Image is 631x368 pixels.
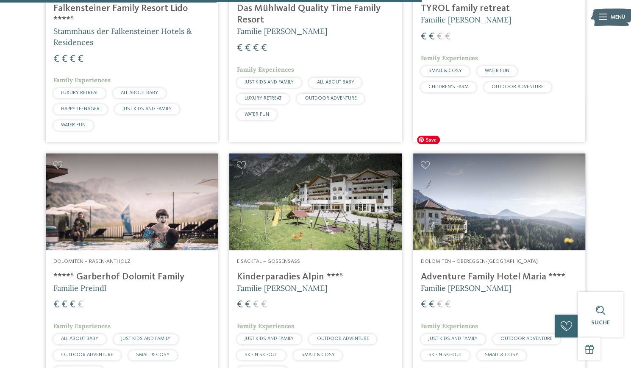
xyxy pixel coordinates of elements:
span: LUXURY RETREAT [245,96,281,101]
span: Family Experiences [53,76,111,84]
span: € [237,43,243,53]
span: € [429,300,435,310]
span: OUTDOOR ADVENTURE [317,336,369,341]
span: € [53,300,59,310]
span: ALL ABOUT BABY [121,90,158,95]
span: Family Experiences [53,322,111,330]
span: SKI-IN SKI-OUT [245,352,278,357]
span: JUST KIDS AND FAMILY [245,80,294,85]
span: Eisacktal – Gossensass [237,259,300,264]
span: Familie [PERSON_NAME] [237,26,327,36]
span: € [78,54,83,64]
span: OUTDOOR ADVENTURE [304,96,356,101]
h4: Das Mühlwald Quality Time Family Resort [237,3,394,26]
h4: Kinderparadies Alpin ***ˢ [237,271,394,283]
h4: ****ˢ Garberhof Dolomit Family [53,271,210,283]
span: € [421,32,427,42]
span: Family Experiences [237,322,294,330]
span: € [237,300,243,310]
span: WATER FUN [61,123,86,128]
span: € [253,43,259,53]
span: € [78,300,83,310]
span: € [245,300,251,310]
span: Familie [PERSON_NAME] [421,15,511,25]
img: Adventure Family Hotel Maria **** [413,153,585,250]
span: € [253,300,259,310]
span: Familie Preindl [53,283,106,293]
span: Family Experiences [421,54,478,62]
span: JUST KIDS AND FAMILY [121,336,170,341]
img: Kinderparadies Alpin ***ˢ [229,153,401,250]
span: € [53,54,59,64]
span: € [69,54,75,64]
span: € [437,300,443,310]
span: JUST KIDS AND FAMILY [428,336,478,341]
span: SMALL & COSY [136,352,170,357]
span: OUTDOOR ADVENTURE [492,84,544,89]
span: € [445,300,451,310]
span: SMALL & COSY [485,352,518,357]
span: ALL ABOUT BABY [61,336,98,341]
h4: Adventure Family Hotel Maria **** [421,271,578,283]
span: SMALL & COSY [428,68,462,73]
span: HAPPY TEENAGER [61,106,100,112]
img: Familienhotels gesucht? Hier findet ihr die besten! [46,153,218,250]
span: JUST KIDS AND FAMILY [122,106,172,112]
span: € [61,300,67,310]
span: WATER FUN [485,68,509,73]
span: Dolomiten – Obereggen-[GEOGRAPHIC_DATA] [421,259,538,264]
span: OUTDOOR ADVENTURE [61,352,113,357]
span: € [61,54,67,64]
span: € [429,32,435,42]
span: OUTDOOR ADVENTURE [500,336,553,341]
span: Dolomiten – Rasen-Antholz [53,259,131,264]
span: € [261,43,267,53]
span: WATER FUN [245,112,269,117]
span: SKI-IN SKI-OUT [428,352,462,357]
span: € [261,300,267,310]
span: JUST KIDS AND FAMILY [245,336,294,341]
span: € [69,300,75,310]
span: € [437,32,443,42]
span: CHILDREN’S FARM [428,84,469,89]
span: € [421,300,427,310]
span: Save [417,136,440,144]
span: € [445,32,451,42]
span: Stammhaus der Falkensteiner Hotels & Residences [53,26,192,47]
h4: Falkensteiner Family Resort Lido ****ˢ [53,3,210,26]
span: LUXURY RETREAT [61,90,98,95]
span: Familie [PERSON_NAME] [421,283,511,293]
span: ALL ABOUT BABY [317,80,354,85]
h4: TYROL family retreat [421,3,578,14]
span: Suche [591,320,610,326]
span: Family Experiences [421,322,478,330]
span: € [245,43,251,53]
span: SMALL & COSY [301,352,334,357]
span: Familie [PERSON_NAME] [237,283,327,293]
span: Family Experiences [237,66,294,73]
